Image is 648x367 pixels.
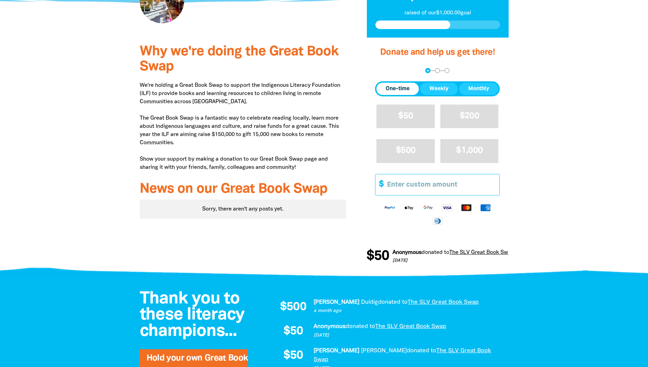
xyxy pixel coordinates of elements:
img: Visa logo [438,204,457,212]
a: The SLV Great Book Swap [449,250,514,255]
a: The SLV Great Book Swap [375,324,446,329]
button: Navigate to step 3 of 3 to enter your payment details [444,68,450,73]
img: Apple Pay logo [399,204,418,212]
img: Mastercard logo [457,204,476,212]
a: The SLV Great Book Swap [408,300,479,305]
em: Anonymous [314,324,346,329]
em: [PERSON_NAME] [361,348,407,353]
button: $200 [440,105,499,128]
div: Donation frequency [375,81,500,96]
em: [PERSON_NAME] [314,300,359,305]
span: donated to [407,348,436,353]
div: Donation stream [367,245,508,267]
button: Navigate to step 1 of 3 to enter your donation amount [425,68,430,73]
span: Why we're doing the Great Book Swap [140,45,339,73]
button: One-time [376,83,419,95]
a: The SLV Great Book Swap [314,348,491,362]
h3: News on our Great Book Swap [140,182,346,197]
p: raised of our $1,000.00 goal [375,9,500,17]
span: donated to [422,250,449,255]
span: $200 [460,112,479,120]
button: Navigate to step 2 of 3 to enter your details [435,68,440,73]
input: Enter custom amount [382,174,499,195]
img: Diners Club logo [428,217,447,225]
button: Monthly [459,83,498,95]
em: Anonymous [392,250,422,255]
span: $500 [280,301,306,313]
span: $500 [396,147,415,154]
span: $1,000 [456,147,483,154]
em: Duldig [361,300,378,305]
p: [DATE] [314,332,501,339]
img: Paypal logo [380,204,399,212]
button: $500 [376,139,435,163]
span: $ [375,174,384,195]
p: a month ago [314,308,501,314]
div: Available payment methods [375,198,500,230]
span: Donate and help us get there! [380,49,495,56]
span: One-time [386,85,410,93]
button: $1,000 [440,139,499,163]
img: Google Pay logo [418,204,438,212]
span: donated to [378,300,408,305]
em: [PERSON_NAME] [314,348,359,353]
button: $50 [376,105,435,128]
span: $50 [367,249,389,263]
button: Weekly [420,83,458,95]
span: Monthly [468,85,489,93]
div: Sorry, there aren't any posts yet. [140,200,346,219]
span: $50 [284,350,303,362]
p: We're holding a Great Book Swap to support the Indigenous Literacy Foundation (ILF) to provide bo... [140,81,346,172]
div: Paginated content [140,200,346,219]
span: Weekly [429,85,449,93]
p: [DATE] [392,258,514,264]
span: $50 [398,112,413,120]
span: donated to [346,324,375,329]
span: Thank you to these literacy champions... [140,291,245,339]
img: American Express logo [476,204,495,212]
span: $50 [284,326,303,337]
